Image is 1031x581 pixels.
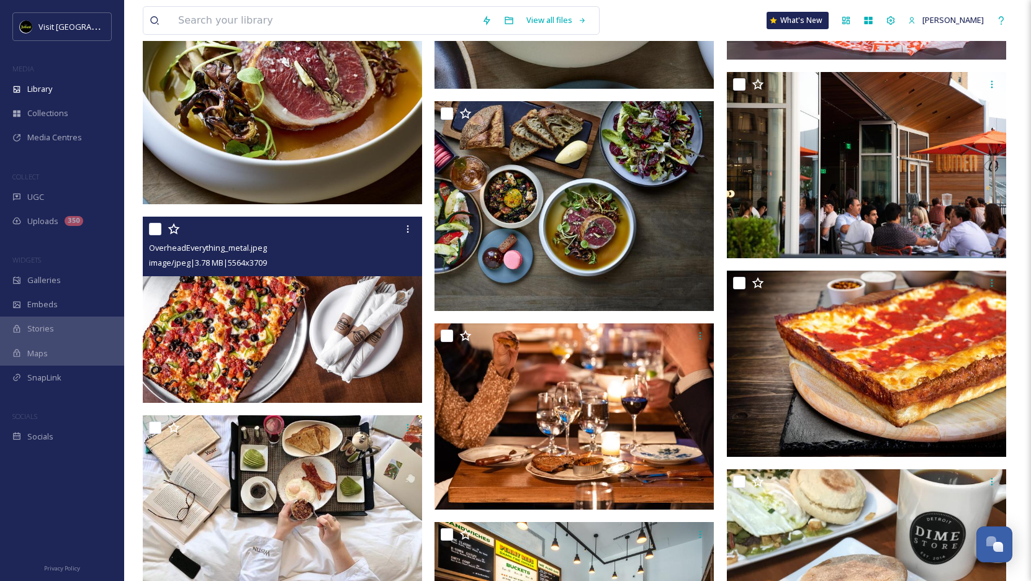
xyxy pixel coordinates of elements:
[27,83,52,95] span: Library
[44,564,80,572] span: Privacy Policy
[12,172,39,181] span: COLLECT
[434,323,714,510] img: nh_20200219_4966.jpeg
[520,8,593,32] a: View all files
[20,20,32,33] img: VISIT%20DETROIT%20LOGO%20-%20BLACK%20BACKGROUND.png
[172,7,475,34] input: Search your library
[922,14,984,25] span: [PERSON_NAME]
[12,64,34,73] span: MEDIA
[902,8,990,32] a: [PERSON_NAME]
[27,372,61,384] span: SnapLink
[727,72,1006,258] img: Lumen_photo_by_Michelle_and_Chris_Gerard_DMCVB-1236.jpeg
[27,191,44,203] span: UGC
[767,12,829,29] a: What's New
[38,20,135,32] span: Visit [GEOGRAPHIC_DATA]
[976,526,1012,562] button: Open Chat
[27,274,61,286] span: Galleries
[27,431,53,443] span: Socials
[434,101,714,311] img: Madam_Credit_Joe_Vaughn.jpeg
[27,323,54,335] span: Stories
[27,348,48,359] span: Maps
[65,216,83,226] div: 350
[27,299,58,310] span: Embeds
[12,412,37,421] span: SOCIALS
[44,560,80,575] a: Privacy Policy
[27,132,82,143] span: Media Centres
[27,215,58,227] span: Uploads
[12,255,41,264] span: WIDGETS
[149,242,267,253] span: OverheadEverything_metal.jpeg
[27,107,68,119] span: Collections
[149,257,267,268] span: image/jpeg | 3.78 MB | 5564 x 3709
[727,271,1006,457] img: Corner-closeup.jpeg
[143,217,422,403] img: OverheadEverything_metal.jpeg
